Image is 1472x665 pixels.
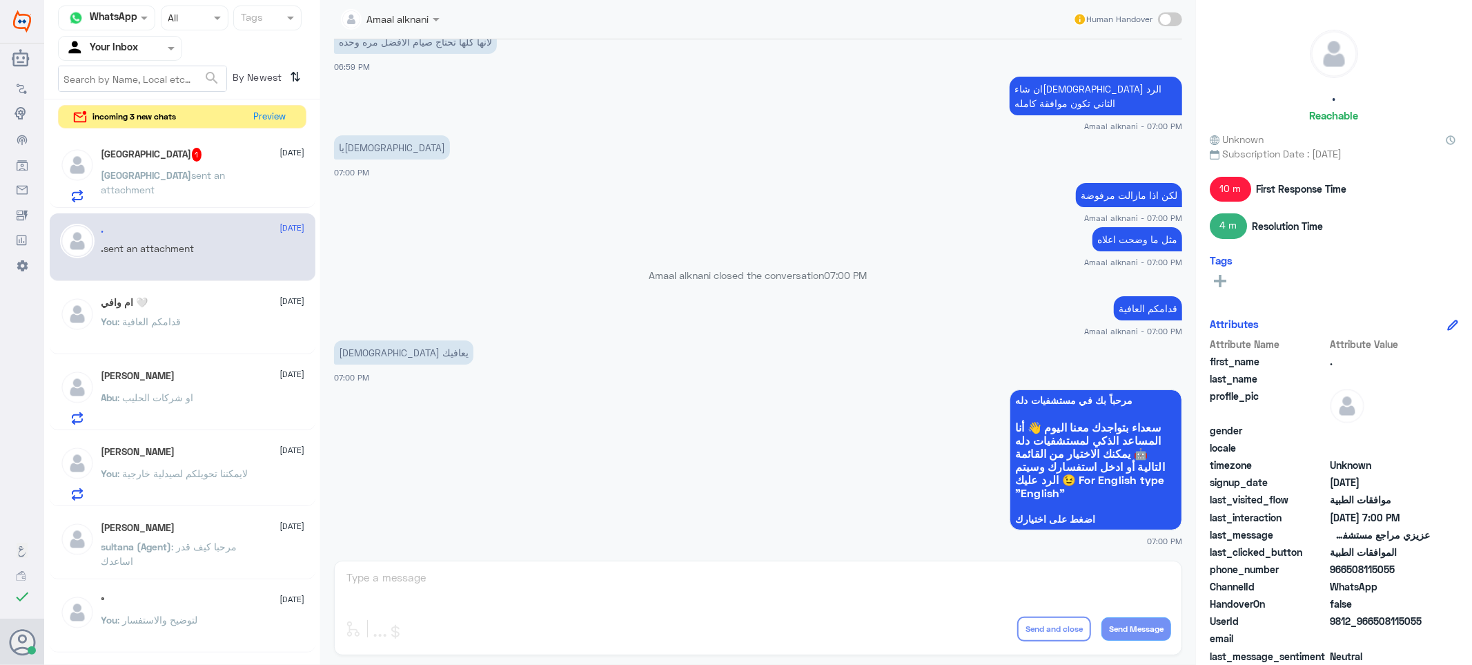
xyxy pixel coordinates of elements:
p: 29/9/2025, 7:00 PM [1114,296,1182,320]
img: defaultAdmin.png [60,370,95,405]
span: : مرحبا كيف قدر اساعدك [101,541,237,567]
h6: Attributes [1210,318,1259,330]
span: Unknown [1330,458,1430,472]
p: 29/9/2025, 7:00 PM [334,340,473,365]
span: Amaal alknani - 07:00 PM [1084,120,1182,132]
span: incoming 3 new chats [93,110,177,123]
span: locale [1210,441,1327,455]
span: Resolution Time [1252,219,1323,233]
span: [GEOGRAPHIC_DATA] [101,169,192,181]
span: Unknown [1210,132,1264,146]
span: : قدامكم العافية [118,316,181,327]
img: defaultAdmin.png [60,595,95,630]
span: HandoverOn [1210,597,1327,611]
span: [DATE] [280,368,305,380]
span: sultana (Agent) [101,541,172,552]
p: 29/9/2025, 7:00 PM [1092,227,1182,251]
span: phone_number [1210,562,1327,577]
span: 07:00 PM [1147,535,1182,547]
p: 29/9/2025, 6:59 PM [334,30,497,54]
span: [DATE] [280,444,305,456]
span: مرحباً بك في مستشفيات دله [1015,395,1177,406]
span: Abu [101,392,118,403]
span: You [101,316,118,327]
span: false [1330,597,1430,611]
span: . [1330,354,1430,369]
span: null [1330,441,1430,455]
span: [DATE] [280,222,305,234]
span: gender [1210,423,1327,438]
span: Amaal alknani - 07:00 PM [1084,212,1182,224]
span: last_interaction [1210,510,1327,525]
h5: Abu Leen Nj [101,446,175,458]
span: سعداء بتواجدك معنا اليوم 👋 أنا المساعد الذكي لمستشفيات دله 🤖 يمكنك الاختيار من القائمة التالية أو... [1015,421,1177,499]
p: Amaal alknani closed the conversation [334,268,1182,282]
span: 07:00 PM [334,373,369,382]
h5: Abu Hassa [101,370,175,382]
img: defaultAdmin.png [60,522,95,557]
img: whatsapp.png [66,8,86,28]
span: sent an attachment [104,242,195,254]
span: 2025-09-29T16:00:57.7738652Z [1330,510,1430,525]
span: [DATE] [280,295,305,307]
span: search [204,70,220,86]
img: yourInbox.svg [66,38,86,59]
p: 29/9/2025, 7:00 PM [1076,183,1182,207]
p: 29/9/2025, 7:00 PM [334,135,450,160]
h5: . [101,224,104,235]
img: defaultAdmin.png [60,297,95,331]
span: You [101,614,118,626]
h6: Tags [1210,254,1233,267]
span: last_message [1210,528,1327,542]
span: Attribute Name [1210,337,1327,351]
span: profile_pic [1210,389,1327,421]
span: [DATE] [280,593,305,606]
span: 07:00 PM [825,269,867,281]
span: [DATE] [280,520,305,532]
img: defaultAdmin.png [60,446,95,481]
span: last_name [1210,372,1327,386]
span: By Newest [227,66,285,93]
span: 966508115055 [1330,562,1430,577]
h5: ° [101,595,106,607]
span: First Response Time [1256,182,1346,196]
span: ChannelId [1210,579,1327,594]
i: ⇅ [291,66,302,88]
span: 2 [1330,579,1430,594]
img: defaultAdmin.png [60,148,95,182]
span: 10 m [1210,177,1251,202]
img: defaultAdmin.png [1330,389,1364,423]
span: : او شركات الحليب [118,392,194,403]
div: Tags [239,10,263,28]
span: Amaal alknani - 07:00 PM [1084,325,1182,337]
button: Send and close [1017,617,1091,642]
span: sent an attachment [101,169,226,195]
h5: Ahmed [101,522,175,534]
span: timezone [1210,458,1327,472]
span: Subscription Date : [DATE] [1210,146,1458,161]
input: Search by Name, Local etc… [59,66,226,91]
img: defaultAdmin.png [60,224,95,258]
span: signup_date [1210,475,1327,490]
span: last_visited_flow [1210,492,1327,507]
img: Widebot Logo [13,10,31,32]
i: check [14,588,30,605]
h5: . [1333,88,1336,104]
span: [DATE] [280,146,305,159]
span: موافقات الطبية [1330,492,1430,507]
span: Human Handover [1087,13,1153,26]
button: search [204,67,220,90]
span: . [101,242,104,254]
h5: ام وافي 🤍 [101,297,148,309]
h6: Reachable [1310,109,1359,122]
span: Attribute Value [1330,337,1430,351]
span: : لتوضيح والاستفسار [118,614,198,626]
span: 2025-09-29T15:44:57.843Z [1330,475,1430,490]
span: null [1330,423,1430,438]
span: Amaal alknani - 07:00 PM [1084,256,1182,268]
span: email [1210,631,1327,646]
span: 9812_966508115055 [1330,614,1430,628]
span: 1 [192,148,202,162]
span: last_clicked_button [1210,545,1327,559]
span: last_message_sentiment [1210,649,1327,664]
